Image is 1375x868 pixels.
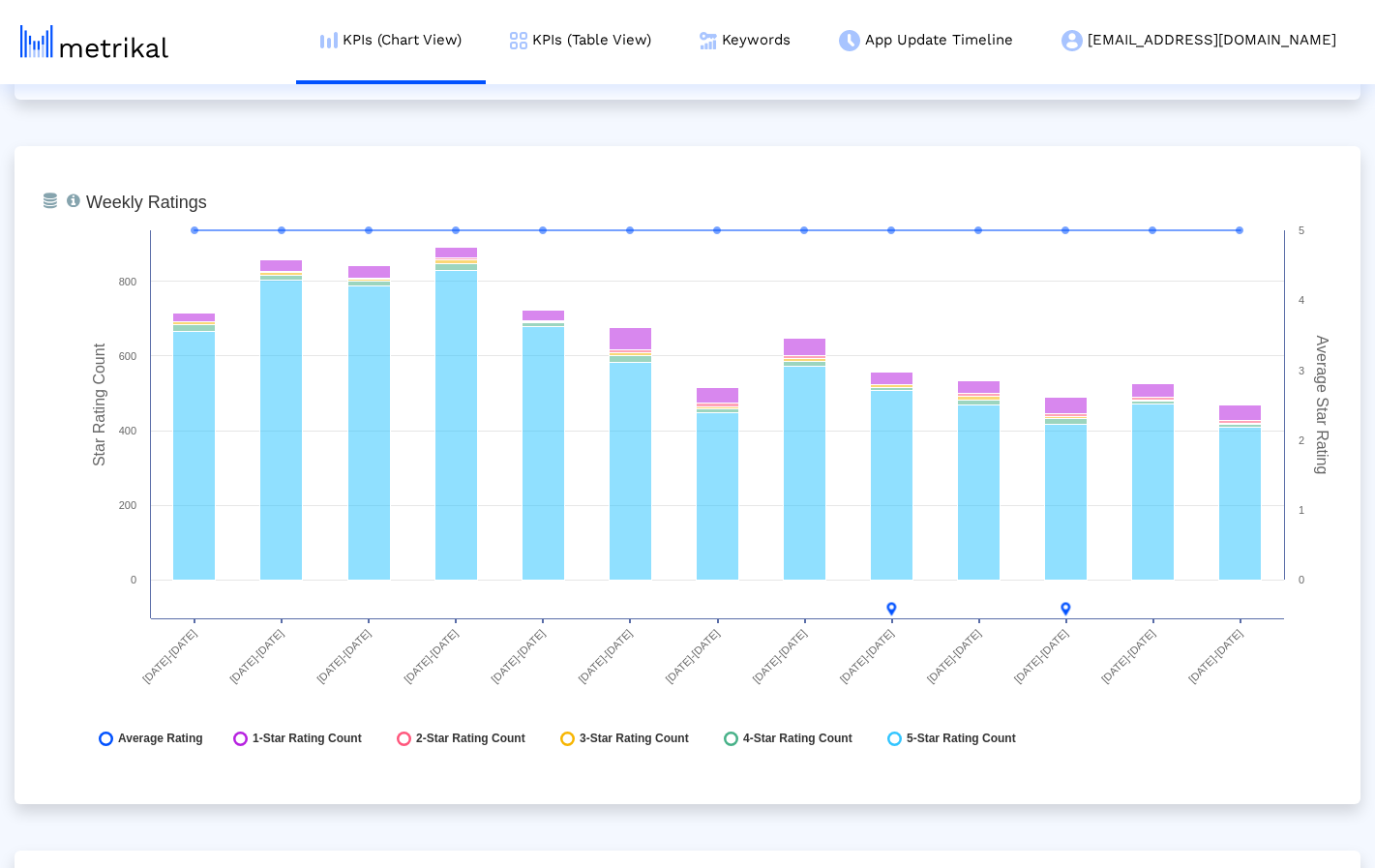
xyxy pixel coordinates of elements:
span: 4-Star Rating Count [743,732,852,746]
span: Average Rating [118,732,203,746]
text: [DATE]-[DATE] [489,627,547,685]
text: [DATE]-[DATE] [925,627,983,685]
span: 5-Star Rating Count [907,732,1016,746]
text: [DATE]-[DATE] [663,627,721,685]
text: [DATE]-[DATE] [576,627,634,685]
img: metrical-logo-light.png [20,25,168,58]
img: kpi-table-menu-icon.png [510,32,527,49]
text: 1 [1299,504,1304,516]
text: [DATE]-[DATE] [838,627,896,685]
text: 0 [131,574,136,585]
text: 5 [1299,224,1304,236]
text: [DATE]-[DATE] [751,627,809,685]
tspan: Weekly Ratings [86,193,207,212]
img: app-update-menu-icon.png [839,30,860,51]
img: keywords.png [700,32,717,49]
text: [DATE]-[DATE] [1099,627,1157,685]
tspan: Average Star Rating [1314,336,1330,475]
tspan: Star Rating Count [91,343,107,466]
text: 3 [1299,365,1304,376]
img: my-account-menu-icon.png [1061,30,1083,51]
text: 0 [1299,574,1304,585]
text: 800 [119,276,136,287]
text: [DATE]-[DATE] [1012,627,1070,685]
text: 400 [119,425,136,436]
text: 2 [1299,434,1304,446]
text: [DATE]-[DATE] [227,627,285,685]
span: 1-Star Rating Count [253,732,362,746]
span: 2-Star Rating Count [416,732,525,746]
span: 3-Star Rating Count [580,732,689,746]
text: 200 [119,499,136,511]
text: 4 [1299,294,1304,306]
text: [DATE]-[DATE] [140,627,198,685]
text: [DATE]-[DATE] [402,627,460,685]
text: 600 [119,350,136,362]
text: [DATE]-[DATE] [314,627,373,685]
text: [DATE]-[DATE] [1186,627,1244,685]
img: kpi-chart-menu-icon.png [320,32,338,48]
